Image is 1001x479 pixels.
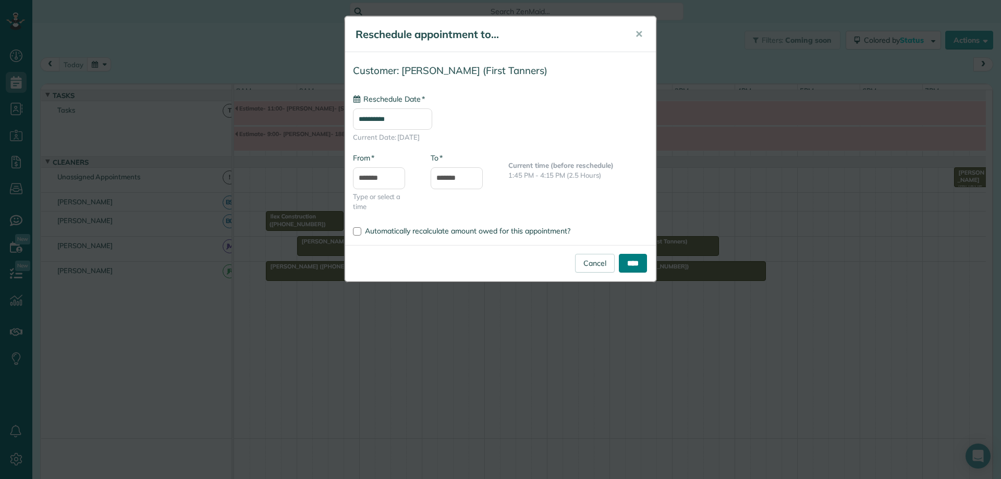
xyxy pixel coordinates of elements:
span: ✕ [635,28,643,40]
a: Cancel [575,254,615,273]
span: Automatically recalculate amount owed for this appointment? [365,226,570,236]
b: Current time (before reschedule) [508,161,614,169]
span: Current Date: [DATE] [353,132,648,142]
h4: Customer: [PERSON_NAME] (First Tanners) [353,65,648,76]
label: Reschedule Date [353,94,425,104]
span: Type or select a time [353,192,415,212]
p: 1:45 PM - 4:15 PM (2.5 Hours) [508,170,648,180]
h5: Reschedule appointment to... [356,27,620,42]
label: From [353,153,374,163]
label: To [431,153,443,163]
